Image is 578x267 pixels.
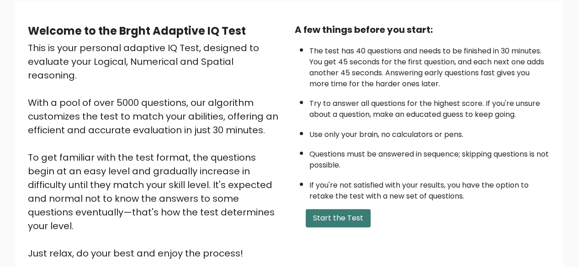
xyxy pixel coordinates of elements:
[28,23,246,38] b: Welcome to the Brght Adaptive IQ Test
[309,175,551,202] li: If you're not satisfied with your results, you have the option to retake the test with a new set ...
[295,23,551,37] div: A few things before you start:
[309,144,551,171] li: Questions must be answered in sequence; skipping questions is not possible.
[306,209,371,227] button: Start the Test
[309,94,551,120] li: Try to answer all questions for the highest score. If you're unsure about a question, make an edu...
[309,125,551,140] li: Use only your brain, no calculators or pens.
[309,41,551,89] li: The test has 40 questions and needs to be finished in 30 minutes. You get 45 seconds for the firs...
[28,41,284,260] div: This is your personal adaptive IQ Test, designed to evaluate your Logical, Numerical and Spatial ...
